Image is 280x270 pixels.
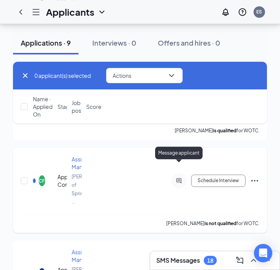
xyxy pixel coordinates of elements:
[72,249,94,263] span: Assistant Manager
[33,95,53,118] span: Name · Applied On
[238,7,247,16] svg: QuestionInfo
[92,38,136,48] div: Interviews · 0
[254,244,272,262] div: Open Intercom Messenger
[174,178,183,184] svg: ActiveChat
[158,38,220,48] div: Offers and hires · 0
[72,156,94,170] span: Assistant Manager
[207,257,213,264] div: 18
[113,73,131,78] span: Actions
[235,256,244,265] svg: ComposeMessage
[155,147,203,159] div: Message applicant
[31,7,41,16] svg: Hamburger
[46,5,94,18] h1: Applicants
[72,99,91,114] span: Job posting
[191,175,246,187] button: Schedule Interview
[57,173,67,188] div: Application Complete
[167,71,176,80] svg: ChevronDown
[156,256,200,265] h3: SMS Messages
[57,103,73,110] span: Stage
[250,176,259,185] svg: Ellipses
[16,7,25,16] svg: ChevronLeft
[21,38,71,48] div: Applications · 9
[166,220,259,227] p: [PERSON_NAME] for WOTC.
[257,8,262,15] div: ES
[249,256,258,265] svg: ChevronUp
[247,254,260,267] button: ChevronUp
[221,7,230,16] svg: Notifications
[106,68,183,83] button: ActionsChevronDown
[34,71,91,80] span: 0 applicant(s) selected
[86,103,102,110] span: Score
[234,254,246,267] button: ComposeMessage
[205,221,236,226] b: is not qualified
[39,178,45,184] div: CF
[97,7,106,16] svg: ChevronDown
[72,174,110,205] span: [PERSON_NAME] of Spring ...
[21,71,30,80] svg: Cross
